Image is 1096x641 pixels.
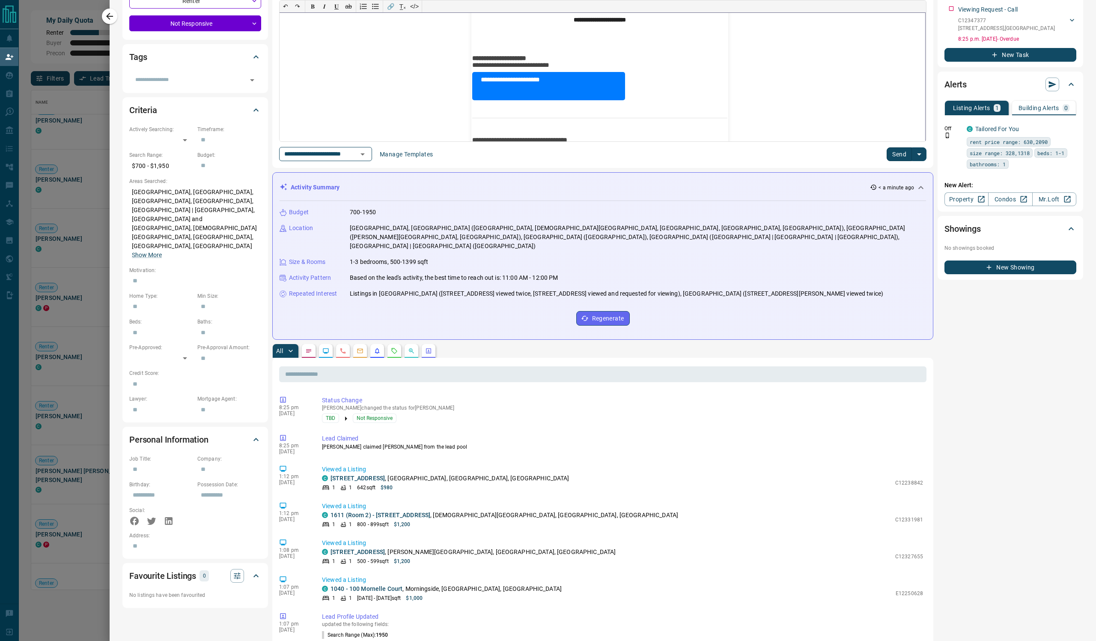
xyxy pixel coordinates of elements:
[197,292,261,300] p: Min Size:
[292,0,304,12] button: ↷
[394,557,411,565] p: $1,200
[322,465,923,474] p: Viewed a Listing
[331,475,385,482] a: [STREET_ADDRESS]
[129,47,261,67] div: Tags
[350,208,376,217] p: 700-1950
[291,183,340,192] p: Activity Summary
[331,512,430,518] a: 1611 (Room 2) - [STREET_ADDRESS]
[322,475,328,481] div: condos.ca
[391,347,398,354] svg: Requests
[331,511,678,520] p: , [DEMOGRAPHIC_DATA][GEOGRAPHIC_DATA], [GEOGRAPHIC_DATA], [GEOGRAPHIC_DATA]
[958,35,1076,43] p: 8:25 p.m. [DATE] - Overdue
[944,261,1076,274] button: New Showing
[342,0,354,12] button: ab
[576,311,630,326] button: Regenerate
[279,547,309,553] p: 1:08 pm
[279,410,309,416] p: [DATE]
[975,126,1019,132] a: Tailored For You
[129,159,193,173] p: $700 - $1,950
[132,251,162,260] button: Show More
[357,0,369,12] button: Numbered list
[322,539,923,548] p: Viewed a Listing
[895,553,923,560] p: C12327655
[279,479,309,485] p: [DATE]
[970,149,1030,157] span: size range: 328,1318
[279,553,309,559] p: [DATE]
[305,347,312,354] svg: Notes
[129,566,261,586] div: Favourite Listings0
[1037,149,1064,157] span: beds: 1-1
[376,632,388,638] span: 1950
[349,557,352,565] p: 1
[279,473,309,479] p: 1:12 pm
[357,594,401,602] p: [DATE] - [DATE] sqft
[322,612,923,621] p: Lead Profile Updated
[944,74,1076,95] div: Alerts
[896,590,923,597] p: E12250628
[1064,105,1068,111] p: 0
[394,521,411,528] p: $1,200
[357,148,369,160] button: Open
[279,621,309,627] p: 1:07 pm
[322,396,923,405] p: Status Change
[369,0,381,12] button: Bullet list
[129,369,261,377] p: Credit Score:
[129,100,261,120] div: Criteria
[331,474,569,483] p: , [GEOGRAPHIC_DATA], [GEOGRAPHIC_DATA], [GEOGRAPHIC_DATA]
[331,584,562,593] p: , Morningside, [GEOGRAPHIC_DATA], [GEOGRAPHIC_DATA]
[129,506,193,514] p: Social:
[381,484,393,491] p: $980
[944,132,950,138] svg: Push Notification Only
[129,126,193,133] p: Actively Searching:
[129,569,196,583] h2: Favourite Listings
[129,395,193,403] p: Lawyer:
[197,395,261,403] p: Mortgage Agent:
[944,219,1076,239] div: Showings
[332,521,335,528] p: 1
[289,289,337,298] p: Repeated Interest
[129,50,147,64] h2: Tags
[958,24,1055,32] p: [STREET_ADDRESS] , [GEOGRAPHIC_DATA]
[307,0,319,12] button: 𝐁
[322,621,923,627] p: updated the following fields:
[340,347,346,354] svg: Calls
[289,273,331,282] p: Activity Pattern
[246,74,258,86] button: Open
[280,0,292,12] button: ↶
[396,0,408,12] button: T̲ₓ
[129,481,193,488] p: Birthday:
[350,273,558,282] p: Based on the lead's activity, the best time to reach out is: 11:00 AM - 12:00 PM
[958,5,1018,14] p: Viewing Request - Call
[944,192,989,206] a: Property
[129,318,193,326] p: Beds:
[1019,105,1059,111] p: Building Alerts
[129,591,261,599] p: No listings have been favourited
[322,512,328,518] div: condos.ca
[129,185,261,262] p: [GEOGRAPHIC_DATA], [GEOGRAPHIC_DATA], [GEOGRAPHIC_DATA], [GEOGRAPHIC_DATA], [GEOGRAPHIC_DATA] | [...
[279,443,309,449] p: 8:25 pm
[357,347,363,354] svg: Emails
[289,208,309,217] p: Budget
[331,0,342,12] button: 𝐔
[332,557,335,565] p: 1
[129,267,261,274] p: Motivation:
[197,481,261,488] p: Possession Date:
[895,479,923,487] p: C12238842
[322,549,328,555] div: condos.ca
[331,548,616,557] p: , [PERSON_NAME][GEOGRAPHIC_DATA], [GEOGRAPHIC_DATA], [GEOGRAPHIC_DATA]
[970,160,1006,168] span: bathrooms: 1
[967,126,973,132] div: condos.ca
[357,557,388,565] p: 500 - 599 sqft
[1032,192,1076,206] a: Mr.Loft
[319,0,331,12] button: 𝑰
[384,0,396,12] button: 🔗
[279,404,309,410] p: 8:25 pm
[280,180,926,195] div: Activity Summary< a minute ago
[350,258,429,267] p: 1-3 bedrooms, 500-1399 sqft
[279,516,309,522] p: [DATE]
[944,244,1076,252] p: No showings booked
[406,594,423,602] p: $1,000
[322,347,329,354] svg: Lead Browsing Activity
[322,586,328,592] div: condos.ca
[279,584,309,590] p: 1:07 pm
